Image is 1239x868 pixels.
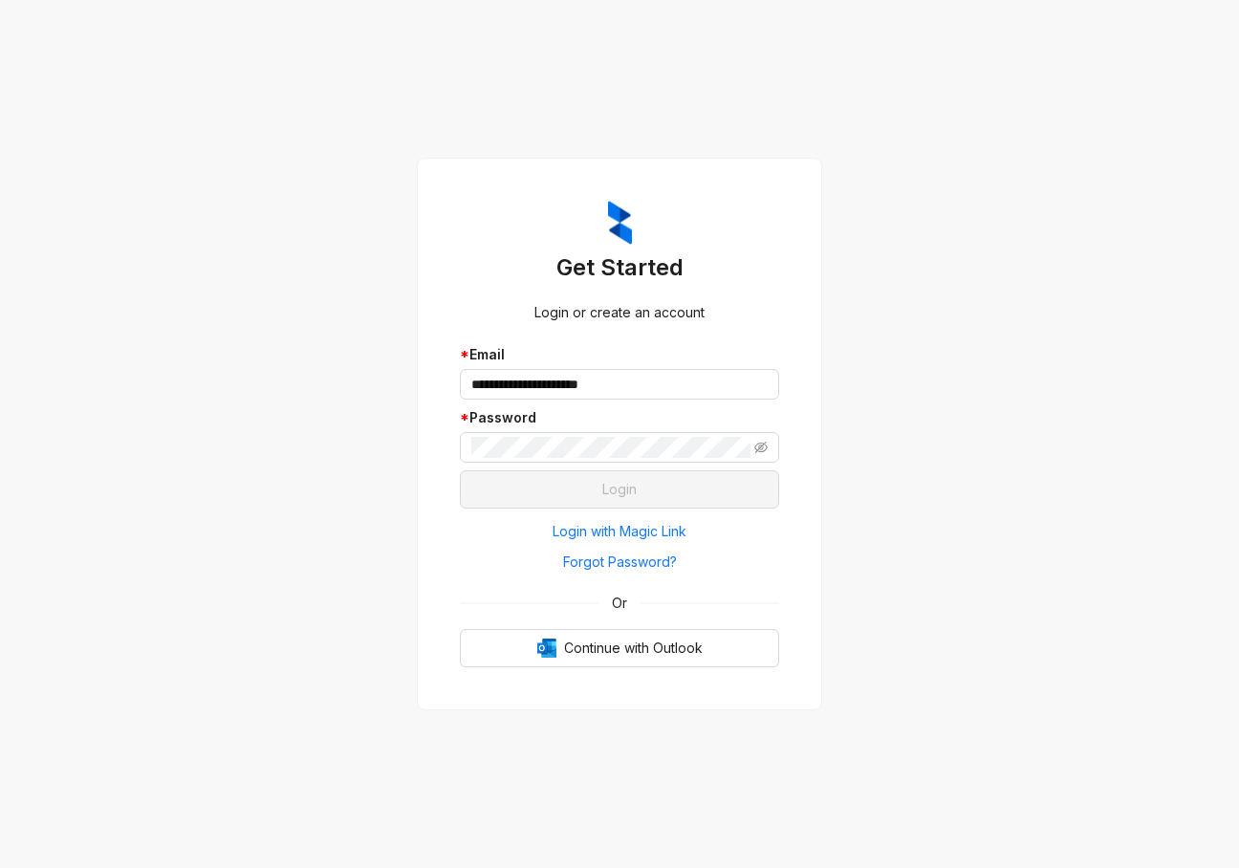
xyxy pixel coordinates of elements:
[754,441,768,454] span: eye-invisible
[608,201,632,245] img: ZumaIcon
[553,521,686,542] span: Login with Magic Link
[537,639,556,658] img: Outlook
[460,470,779,509] button: Login
[460,629,779,667] button: OutlookContinue with Outlook
[598,593,641,614] span: Or
[460,407,779,428] div: Password
[460,252,779,283] h3: Get Started
[460,344,779,365] div: Email
[460,547,779,577] button: Forgot Password?
[563,552,677,573] span: Forgot Password?
[460,302,779,323] div: Login or create an account
[564,638,703,659] span: Continue with Outlook
[460,516,779,547] button: Login with Magic Link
